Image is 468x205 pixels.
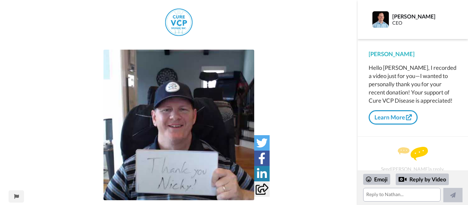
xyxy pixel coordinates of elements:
[369,64,457,105] div: Hello [PERSON_NAME], I recorded a video just for you—I wanted to personally thank you for your re...
[369,50,457,58] div: [PERSON_NAME]
[392,20,457,26] div: CEO
[372,11,389,28] img: Profile Image
[103,50,254,200] img: f5da67ec-3d7f-4faf-bf8d-8d1a3b373afa-thumb.jpg
[398,175,407,183] div: Reply by Video
[165,9,193,36] img: 73ae7913-1510-427a-b870-916ce42faafd
[398,147,428,161] img: message.svg
[367,149,459,170] div: Send [PERSON_NAME] a reply.
[363,174,390,185] div: Emoji
[396,174,449,185] div: Reply by Video
[369,110,418,125] a: Learn More
[392,13,457,20] div: [PERSON_NAME]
